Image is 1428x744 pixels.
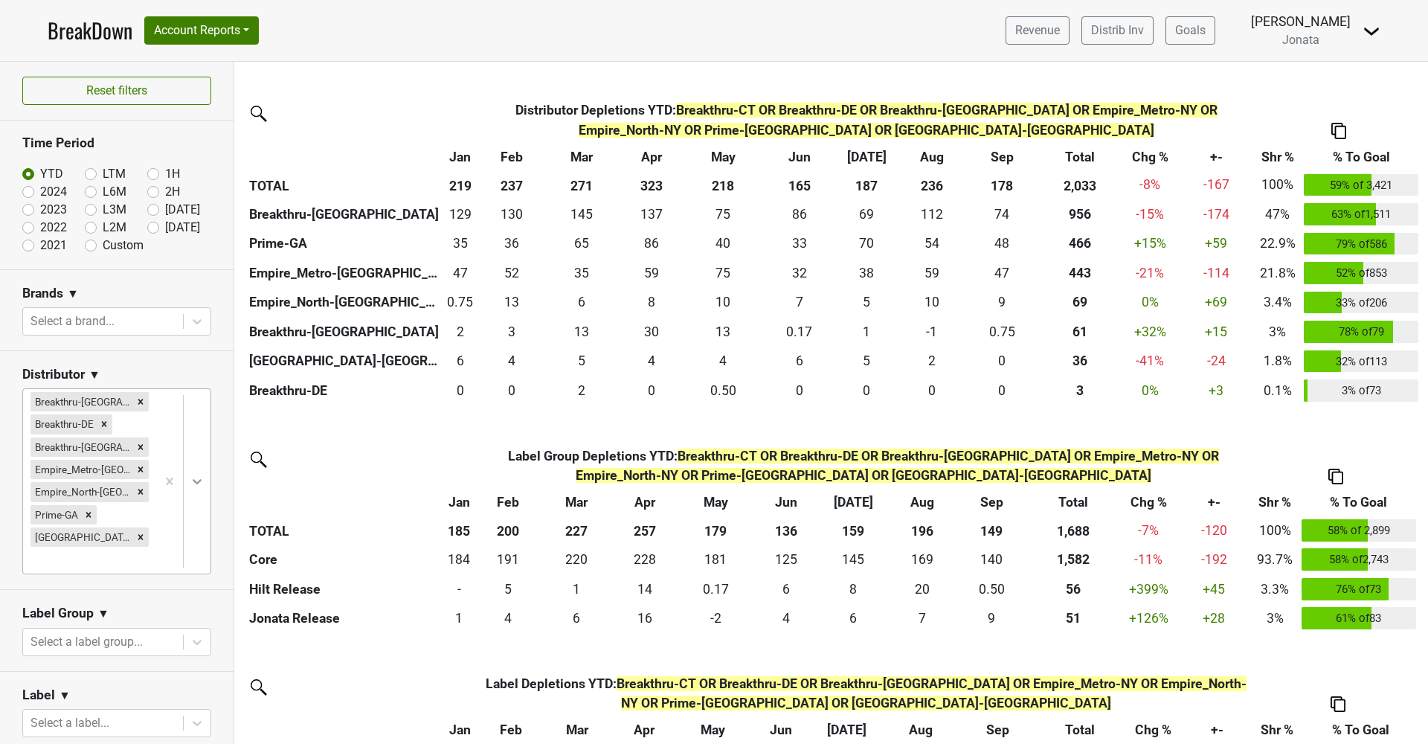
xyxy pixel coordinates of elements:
[1363,22,1380,40] img: Dropdown Menu
[30,392,132,411] div: Breakthru-[GEOGRAPHIC_DATA]
[1331,696,1345,712] img: Copy to clipboard
[753,489,820,516] th: Jun: activate to sort column ascending
[689,292,758,312] div: 10
[887,516,957,545] th: 196
[686,258,761,288] td: 74.833
[1181,205,1252,224] div: -174
[546,288,617,318] td: 5.5
[1255,144,1300,170] th: Shr %: activate to sort column ascending
[971,292,1033,312] div: 9
[617,317,686,347] td: 29.666
[475,516,541,545] th: 200
[89,366,100,384] span: ▼
[689,263,758,283] div: 75
[443,199,477,229] td: 128.834
[761,288,837,318] td: 7
[103,201,126,219] label: L3M
[686,376,761,405] td: 0.5
[1299,717,1421,744] th: % To Goal: activate to sort column ascending
[841,351,892,371] div: 5
[443,144,477,170] th: Jan: activate to sort column ascending
[546,317,617,347] td: 13.333
[478,229,547,259] td: 35.5
[1203,177,1229,192] span: -167
[761,376,837,405] td: 0
[1331,123,1346,138] img: Copy to clipboard
[579,103,1218,137] span: Breakthru-CT OR Breakthru-DE OR Breakthru-[GEOGRAPHIC_DATA] OR Empire_Metro-NY OR Empire_North-NY...
[478,376,547,405] td: 0
[478,170,547,200] th: 237
[22,687,55,703] h3: Label
[1328,469,1343,484] img: Copy to clipboard
[481,351,542,371] div: 4
[895,170,968,200] th: 236
[617,170,686,200] th: 323
[621,234,682,253] div: 86
[1123,258,1177,288] td: -21 %
[443,170,477,200] th: 219
[1041,205,1119,224] div: 956
[245,489,443,516] th: &nbsp;: activate to sort column ascending
[841,322,892,341] div: 1
[103,165,126,183] label: LTM
[1026,489,1121,516] th: Total: activate to sort column ascending
[761,347,837,376] td: 6.083
[837,258,895,288] td: 38.083
[103,237,144,254] label: Custom
[443,545,475,575] td: 183.921
[132,527,149,547] div: Remove Vine Street-NJ_PA
[1123,376,1177,405] td: 0 %
[686,144,761,170] th: May: activate to sort column ascending
[837,199,895,229] td: 68.501
[481,292,542,312] div: 13
[1123,288,1177,318] td: 0 %
[475,545,541,575] td: 191.333
[1037,144,1123,170] th: Total: activate to sort column ascending
[541,516,611,545] th: 227
[1123,347,1177,376] td: -41 %
[617,376,686,405] td: 0
[1138,523,1159,538] span: -7%
[895,258,968,288] td: 59.083
[962,717,1035,744] th: Sep: activate to sort column ascending
[1037,170,1123,200] th: 2,033
[478,317,547,347] td: 2.5
[446,292,475,312] div: 0.75
[621,263,682,283] div: 59
[40,165,63,183] label: YTD
[968,317,1037,347] td: 0.75
[887,489,957,516] th: Aug: activate to sort column ascending
[820,516,887,545] th: 159
[132,460,149,479] div: Remove Empire_Metro-NY
[1177,144,1255,170] th: +-: activate to sort column ascending
[541,489,611,516] th: Mar: activate to sort column ascending
[753,516,820,545] th: 136
[165,183,180,201] label: 2H
[546,258,617,288] td: 35
[1123,229,1177,259] td: +15 %
[30,460,132,479] div: Empire_Metro-[GEOGRAPHIC_DATA]
[1041,381,1119,400] div: 3
[1035,717,1126,744] th: Total: activate to sort column ascending
[968,144,1037,170] th: Sep: activate to sort column ascending
[761,144,837,170] th: Jun: activate to sort column ascending
[686,347,761,376] td: 4.417
[478,717,544,744] th: Feb: activate to sort column ascending
[841,234,892,253] div: 70
[968,258,1037,288] td: 46.5
[165,201,200,219] label: [DATE]
[478,258,547,288] td: 51.5
[40,201,67,219] label: 2023
[40,237,67,254] label: 2021
[97,605,109,623] span: ▼
[1255,347,1300,376] td: 1.8%
[895,376,968,405] td: 0
[968,376,1037,405] td: 0
[546,144,617,170] th: Mar: activate to sort column ascending
[1037,258,1123,288] th: 442.999
[1037,199,1123,229] th: 956.255
[1123,144,1177,170] th: Chg %: activate to sort column ascending
[443,317,477,347] td: 2
[443,376,477,405] td: 0
[1181,234,1252,253] div: +59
